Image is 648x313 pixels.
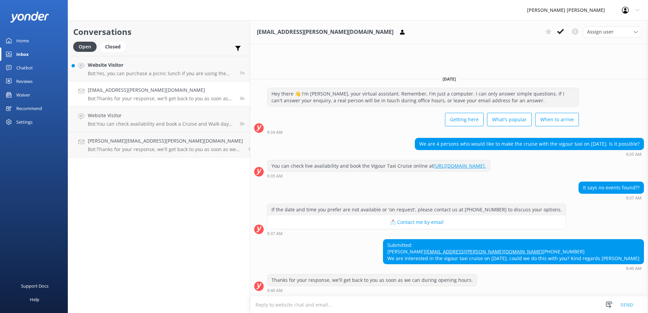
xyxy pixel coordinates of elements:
[433,163,486,169] a: [URL][DOMAIN_NAME].
[267,274,477,286] div: Thanks for your response, we'll get back to you as soon as we can during opening hours.
[248,146,256,152] span: Sep 18 2025 06:43pm (UTC +12:00) Pacific/Auckland
[73,43,100,50] a: Open
[88,70,235,77] p: Bot: Yes, you can purchase a picnic lunch if you are using the water taxi service. You need to or...
[16,115,33,129] div: Settings
[535,113,579,126] button: When to arrive
[16,61,33,75] div: Chatbot
[16,102,42,115] div: Recommend
[267,130,283,134] strong: 9:34 AM
[100,43,129,50] a: Closed
[73,25,245,38] h2: Conversations
[267,204,566,215] div: If the date and time you prefer are not available or 'on request', please contact us at [PHONE_NU...
[267,289,283,293] strong: 9:40 AM
[626,267,642,271] strong: 9:40 AM
[383,239,644,264] div: Submitted: [PERSON_NAME] [PHONE_NUMBER] We are interested in the vigour taxi cruise on [DATE]. co...
[267,88,579,106] div: Hey there 👋 I'm [PERSON_NAME], your virtual assistant. Remember, I'm just a computer. I can only ...
[68,56,250,81] a: Website VisitorBot:Yes, you can purchase a picnic lunch if you are using the water taxi service. ...
[88,61,235,69] h4: Website Visitor
[579,182,644,193] div: It says no events found??
[626,196,642,200] strong: 9:37 AM
[445,113,484,126] button: Getting here
[487,113,532,126] button: What's popular
[267,232,283,236] strong: 9:37 AM
[240,96,245,101] span: Sep 19 2025 09:40am (UTC +12:00) Pacific/Auckland
[68,132,250,158] a: [PERSON_NAME][EMAIL_ADDRESS][PERSON_NAME][DOMAIN_NAME]Bot:Thanks for your response, we'll get bac...
[587,28,613,36] span: Assign user
[88,121,235,127] p: Bot: You can check availability and book a Cruise and Walk day trip online at [URL][DOMAIN_NAME]....
[88,96,235,102] p: Bot: Thanks for your response, we'll get back to you as soon as we can during opening hours.
[267,174,283,178] strong: 9:35 AM
[240,70,245,76] span: Sep 19 2025 11:40am (UTC +12:00) Pacific/Auckland
[267,173,490,178] div: Sep 19 2025 09:35am (UTC +12:00) Pacific/Auckland
[73,42,97,52] div: Open
[16,75,33,88] div: Reviews
[267,231,566,236] div: Sep 19 2025 09:37am (UTC +12:00) Pacific/Auckland
[16,47,29,61] div: Inbox
[88,112,235,119] h4: Website Visitor
[100,42,126,52] div: Closed
[88,137,243,145] h4: [PERSON_NAME][EMAIL_ADDRESS][PERSON_NAME][DOMAIN_NAME]
[626,152,642,156] strong: 9:35 AM
[267,130,579,134] div: Sep 19 2025 09:34am (UTC +12:00) Pacific/Auckland
[16,88,30,102] div: Waiver
[10,12,49,23] img: yonder-white-logo.png
[267,160,490,172] div: You can check live availability and book the Vigour Taxi Cruise online at
[415,138,644,150] div: We are 4 persons who would like to make the cruise with the vigour taxi on [DATE]. Is it possible?
[16,34,29,47] div: Home
[30,293,39,306] div: Help
[68,81,250,107] a: [EMAIL_ADDRESS][PERSON_NAME][DOMAIN_NAME]Bot:Thanks for your response, we'll get back to you as s...
[584,26,641,37] div: Assign User
[88,146,243,152] p: Bot: Thanks for your response, we'll get back to you as soon as we can during opening hours.
[88,86,235,94] h4: [EMAIL_ADDRESS][PERSON_NAME][DOMAIN_NAME]
[383,266,644,271] div: Sep 19 2025 09:40am (UTC +12:00) Pacific/Auckland
[425,248,543,255] a: [EMAIL_ADDRESS][PERSON_NAME][DOMAIN_NAME]
[267,288,477,293] div: Sep 19 2025 09:40am (UTC +12:00) Pacific/Auckland
[21,279,48,293] div: Support Docs
[415,152,644,156] div: Sep 19 2025 09:35am (UTC +12:00) Pacific/Auckland
[439,76,460,82] span: [DATE]
[68,107,250,132] a: Website VisitorBot:You can check availability and book a Cruise and Walk day trip online at [URL]...
[267,215,566,229] button: 📩 Contact me by email
[579,195,644,200] div: Sep 19 2025 09:37am (UTC +12:00) Pacific/Auckland
[240,121,245,127] span: Sep 19 2025 09:15am (UTC +12:00) Pacific/Auckland
[257,28,393,37] h3: [EMAIL_ADDRESS][PERSON_NAME][DOMAIN_NAME]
